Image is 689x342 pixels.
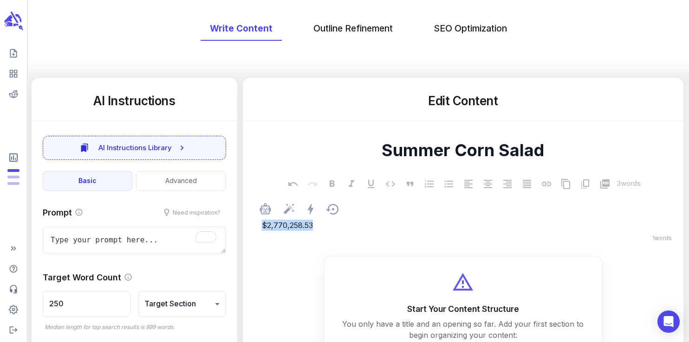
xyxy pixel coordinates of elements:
[43,206,72,219] p: Prompt
[4,45,23,62] span: Create new content
[250,140,676,160] textarea: Summer Corn Salad
[98,142,172,154] span: AI Instructions Library
[43,171,132,191] button: Basic
[4,260,23,277] span: Help Center
[262,221,313,230] span: $2,770,258.53
[657,310,680,333] div: Open Intercom Messenger
[43,291,130,317] input: Type # of words
[652,234,672,242] div: 1 words
[339,304,587,315] h5: Start Your Content Structure
[43,271,121,284] p: Target Word Count
[4,240,23,257] span: Expand Sidebar
[43,93,226,109] h5: AI Instructions
[43,227,226,253] textarea: To enrich screen reader interactions, please activate Accessibility in Grammarly extension settings
[136,171,226,191] button: Advanced
[254,93,672,109] h5: Edit Content
[617,178,641,189] p: 3 words
[201,16,282,41] button: Write Content
[4,65,23,82] span: View your content dashboard
[45,323,175,330] span: Median length for top search results is 999 words.
[138,291,226,317] div: Target Section
[7,182,19,185] span: Input Tokens: 5,734 of 2,000,000 monthly tokens used. These limits are based on the last model yo...
[304,16,402,41] button: Outline Refinement
[339,318,587,341] p: You only have a title and an opening so far. Add your first section to begin organizing your cont...
[4,281,23,298] span: Contact Support
[158,206,226,219] button: Need inspiration?
[4,148,23,167] span: View Subscription & Usage
[75,208,83,216] svg: Provide instructions to the AI on how to write the target section. The more specific the prompt, ...
[43,136,226,160] button: AI Instructions Library
[424,16,516,41] button: SEO Optimization
[7,176,19,178] span: Output Tokens: 922 of 400,000 monthly tokens used. These limits are based on the last model you u...
[4,301,23,318] span: Adjust your account settings
[4,322,23,338] span: Logout
[4,86,23,102] span: View your Reddit Intelligence add-on dashboard
[7,169,19,172] span: Posts: 25 of 25 monthly posts used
